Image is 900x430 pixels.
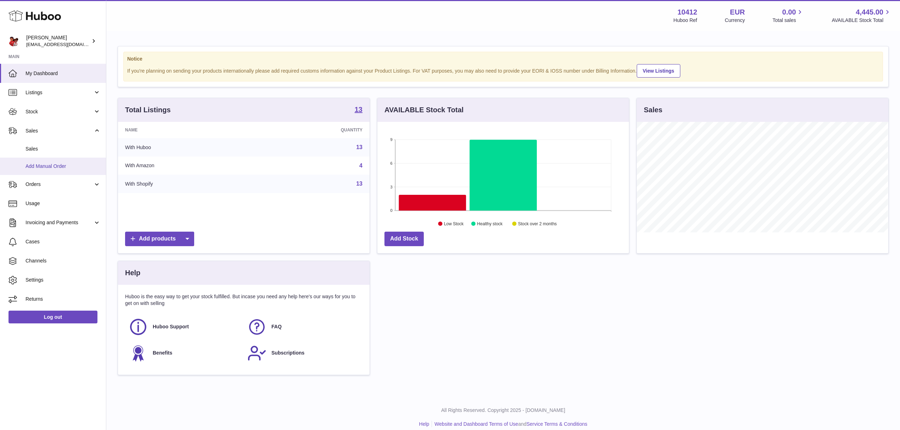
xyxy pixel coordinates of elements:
[856,7,883,17] span: 4,445.00
[256,122,370,138] th: Quantity
[26,181,93,188] span: Orders
[730,7,745,17] strong: EUR
[772,7,804,24] a: 0.00 Total sales
[432,421,587,428] li: and
[384,232,424,246] a: Add Stock
[26,219,93,226] span: Invoicing and Payments
[127,63,879,78] div: If you're planning on sending your products internationally please add required customs informati...
[125,293,362,307] p: Huboo is the easy way to get your stock fulfilled. But incase you need any help here's our ways f...
[518,221,557,226] text: Stock over 2 months
[26,146,101,152] span: Sales
[26,108,93,115] span: Stock
[390,185,392,189] text: 3
[355,106,362,113] strong: 13
[127,56,879,62] strong: Notice
[26,277,101,283] span: Settings
[444,221,464,226] text: Low Stock
[247,317,359,336] a: FAQ
[356,144,362,150] a: 13
[9,311,97,323] a: Log out
[26,34,90,48] div: [PERSON_NAME]
[637,64,680,78] a: View Listings
[390,161,392,165] text: 6
[677,7,697,17] strong: 10412
[359,163,362,169] a: 4
[26,128,93,134] span: Sales
[125,232,194,246] a: Add products
[26,89,93,96] span: Listings
[434,421,518,427] a: Website and Dashboard Terms of Use
[247,344,359,363] a: Subscriptions
[782,7,796,17] span: 0.00
[118,138,256,157] td: With Huboo
[129,317,240,336] a: Huboo Support
[384,105,463,115] h3: AVAILABLE Stock Total
[772,17,804,24] span: Total sales
[725,17,745,24] div: Currency
[26,163,101,170] span: Add Manual Order
[26,41,104,47] span: [EMAIL_ADDRESS][DOMAIN_NAME]
[644,105,662,115] h3: Sales
[26,70,101,77] span: My Dashboard
[125,268,140,278] h3: Help
[832,7,891,24] a: 4,445.00 AVAILABLE Stock Total
[390,137,392,142] text: 9
[153,323,189,330] span: Huboo Support
[9,36,19,46] img: internalAdmin-10412@internal.huboo.com
[527,421,587,427] a: Service Terms & Conditions
[118,122,256,138] th: Name
[26,238,101,245] span: Cases
[390,208,392,213] text: 0
[419,421,429,427] a: Help
[674,17,697,24] div: Huboo Ref
[118,157,256,175] td: With Amazon
[26,258,101,264] span: Channels
[271,350,304,356] span: Subscriptions
[356,181,362,187] a: 13
[477,221,503,226] text: Healthy stock
[355,106,362,114] a: 13
[129,344,240,363] a: Benefits
[832,17,891,24] span: AVAILABLE Stock Total
[125,105,171,115] h3: Total Listings
[26,296,101,302] span: Returns
[271,323,282,330] span: FAQ
[112,407,894,414] p: All Rights Reserved. Copyright 2025 - [DOMAIN_NAME]
[153,350,172,356] span: Benefits
[26,200,101,207] span: Usage
[118,175,256,193] td: With Shopify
